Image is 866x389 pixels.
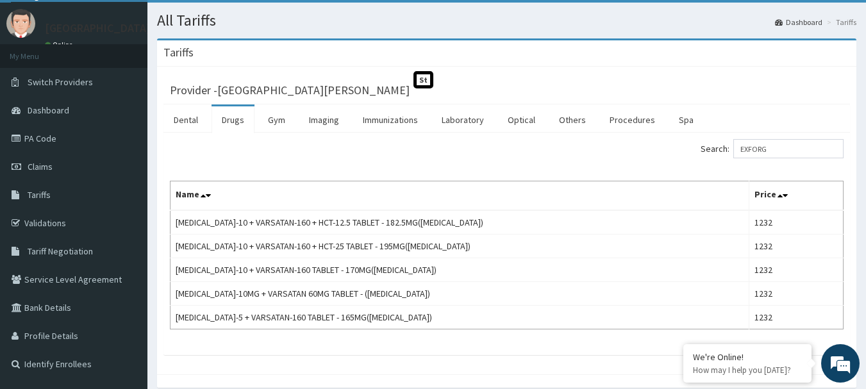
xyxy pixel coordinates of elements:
td: 1232 [749,282,843,306]
li: Tariffs [824,17,856,28]
td: [MEDICAL_DATA]-10 + VARSATAN-160 + HCT-25 TABLET - 195MG([MEDICAL_DATA]) [171,235,749,258]
th: Name [171,181,749,211]
td: [MEDICAL_DATA]-5 + VARSATAN-160 TABLET - 165MG([MEDICAL_DATA]) [171,306,749,329]
h1: All Tariffs [157,12,856,29]
a: Optical [497,106,545,133]
a: Online [45,40,76,49]
a: Laboratory [431,106,494,133]
a: Others [549,106,596,133]
p: [GEOGRAPHIC_DATA][PERSON_NAME] [45,22,235,34]
img: User Image [6,9,35,38]
a: Procedures [599,106,665,133]
span: Switch Providers [28,76,93,88]
a: Dental [163,106,208,133]
span: Claims [28,161,53,172]
div: We're Online! [693,351,802,363]
td: [MEDICAL_DATA]-10MG + VARSATAN 60MG TABLET - ([MEDICAL_DATA]) [171,282,749,306]
h3: Tariffs [163,47,194,58]
a: Spa [669,106,704,133]
div: Chat with us now [67,72,215,88]
div: Minimize live chat window [210,6,241,37]
td: 1232 [749,210,843,235]
td: 1232 [749,306,843,329]
span: Tariff Negotiation [28,245,93,257]
label: Search: [701,139,844,158]
img: d_794563401_company_1708531726252_794563401 [24,64,52,96]
a: Dashboard [775,17,822,28]
a: Gym [258,106,296,133]
span: Dashboard [28,104,69,116]
a: Drugs [212,106,254,133]
td: [MEDICAL_DATA]-10 + VARSATAN-160 + HCT-12.5 TABLET - 182.5MG([MEDICAL_DATA]) [171,210,749,235]
th: Price [749,181,843,211]
p: How may I help you today? [693,365,802,376]
a: Imaging [299,106,349,133]
td: 1232 [749,235,843,258]
span: We're online! [74,114,177,244]
a: Immunizations [353,106,428,133]
h3: Provider - [GEOGRAPHIC_DATA][PERSON_NAME] [170,85,410,96]
input: Search: [733,139,844,158]
span: St [413,71,433,88]
textarea: Type your message and hit 'Enter' [6,256,244,301]
td: 1232 [749,258,843,282]
td: [MEDICAL_DATA]-10 + VARSATAN-160 TABLET - 170MG([MEDICAL_DATA]) [171,258,749,282]
span: Tariffs [28,189,51,201]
